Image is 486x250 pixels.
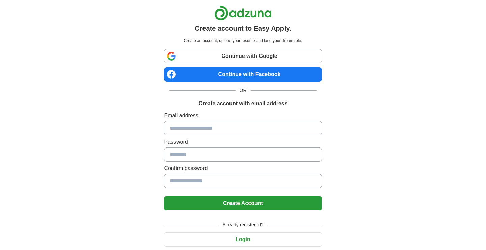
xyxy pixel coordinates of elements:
[164,196,322,210] button: Create Account
[164,164,322,173] label: Confirm password
[164,232,322,247] button: Login
[195,23,291,33] h1: Create account to Easy Apply.
[164,236,322,242] a: Login
[236,87,251,94] span: OR
[164,67,322,82] a: Continue with Facebook
[164,49,322,63] a: Continue with Google
[165,38,320,44] p: Create an account, upload your resume and land your dream role.
[164,138,322,146] label: Password
[164,112,322,120] label: Email address
[198,99,287,108] h1: Create account with email address
[214,5,272,21] img: Adzuna logo
[218,221,267,228] span: Already registered?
